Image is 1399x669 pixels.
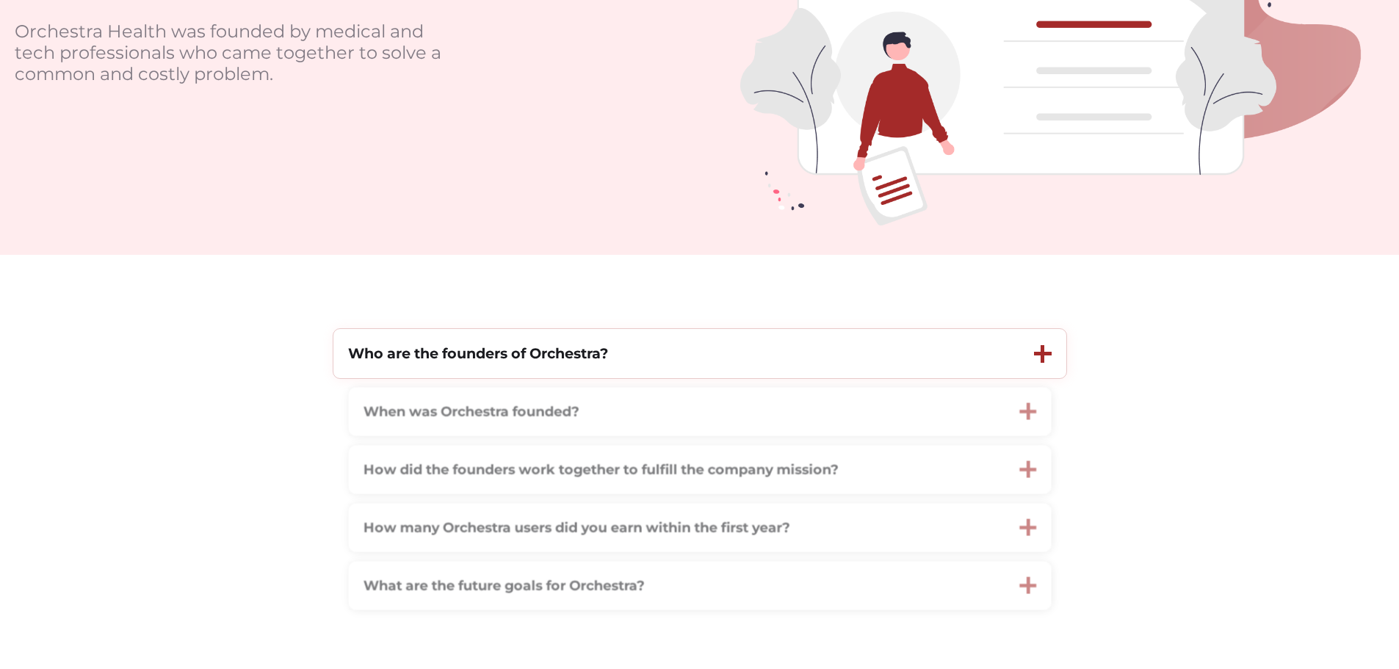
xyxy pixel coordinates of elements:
p: Orchestra Health was founded by medical and tech professionals who came together to solve a commo... [15,21,455,84]
strong: Who are the founders of Orchestra? [348,344,608,362]
strong: How many Orchestra users did you earn within the first year? [363,518,789,535]
strong: What are the future goals for Orchestra? [363,576,644,593]
strong: When was Orchestra founded? [363,403,579,420]
strong: How did the founders work together to fulfill the company mission? [363,460,838,477]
